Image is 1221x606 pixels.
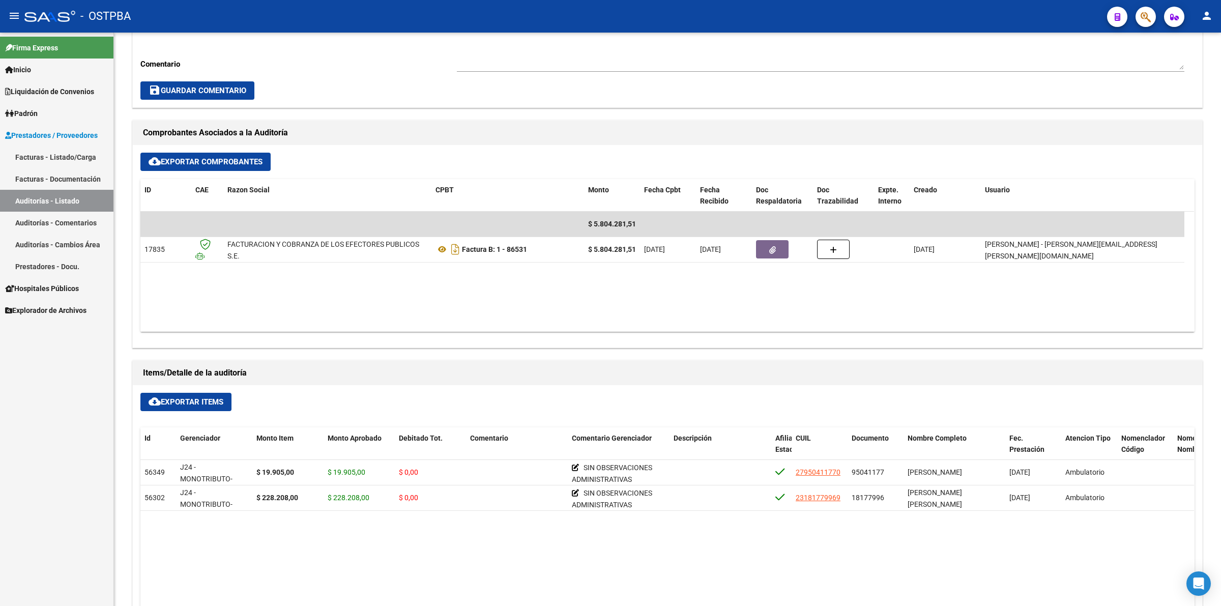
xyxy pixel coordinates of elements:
mat-icon: menu [8,10,20,22]
span: Fecha Cpbt [644,186,681,194]
span: [PERSON_NAME] - [PERSON_NAME][EMAIL_ADDRESS][PERSON_NAME][DOMAIN_NAME] [985,240,1157,260]
span: Atencion Tipo [1065,434,1111,442]
button: Guardar Comentario [140,81,254,100]
span: Afiliado Estado [775,434,801,454]
span: 17835 [144,245,165,253]
span: ID [144,186,151,194]
span: Monto [588,186,609,194]
div: Open Intercom Messenger [1186,571,1211,596]
span: 95041177 [852,468,884,476]
datatable-header-cell: Descripción [670,427,771,472]
span: Hospitales Públicos [5,283,79,294]
span: Comentario [470,434,508,442]
span: Prestadores / Proveedores [5,130,98,141]
datatable-header-cell: Nombre Completo [904,427,1005,472]
datatable-header-cell: Monto Item [252,427,324,472]
span: CAE [195,186,209,194]
span: Nomenclador Código [1121,434,1165,454]
span: Usuario [985,186,1010,194]
strong: $ 19.905,00 [256,468,294,476]
h1: Comprobantes Asociados a la Auditoría [143,125,1192,141]
span: $ 19.905,00 [328,468,365,476]
span: Razon Social [227,186,270,194]
datatable-header-cell: Documento [848,427,904,472]
strong: Factura B: 1 - 86531 [462,245,527,253]
span: Inicio [5,64,31,75]
span: Expte. Interno [878,186,902,206]
span: CUIL [796,434,811,442]
span: Nomenclador Nombre [1177,434,1221,454]
span: 56302 [144,494,165,502]
datatable-header-cell: Gerenciador [176,427,252,472]
span: J24 - MONOTRIBUTO-IGUALDAD SALUD-PRENSA [180,463,240,506]
span: SIN OBSERVACIONES ADMINISTRATIVAS [572,464,652,483]
span: 23181779969 [796,494,840,502]
span: Firma Express [5,42,58,53]
span: [DATE] [700,245,721,253]
strong: $ 5.804.281,51 [588,245,636,253]
span: Ambulatorio [1065,494,1104,502]
i: Descargar documento [449,241,462,257]
datatable-header-cell: Debitado Tot. [395,427,466,472]
span: Doc Trazabilidad [817,186,858,206]
datatable-header-cell: Afiliado Estado [771,427,792,472]
span: [DATE] [1009,494,1030,502]
datatable-header-cell: Comentario [466,427,568,472]
span: SIN OBSERVACIONES ADMINISTRATIVAS [572,489,652,509]
h1: Items/Detalle de la auditoría [143,365,1192,381]
datatable-header-cell: Comentario Gerenciador [568,427,670,472]
datatable-header-cell: Expte. Interno [874,179,910,213]
datatable-header-cell: Razon Social [223,179,431,213]
span: Guardar Comentario [149,86,246,95]
span: Exportar Items [149,397,223,407]
datatable-header-cell: CPBT [431,179,584,213]
span: $ 5.804.281,51 [588,220,636,228]
mat-icon: cloud_download [149,395,161,408]
p: Comentario [140,59,457,70]
span: Fec. Prestación [1009,434,1044,454]
span: Comentario Gerenciador [572,434,652,442]
span: [DATE] [1009,468,1030,476]
span: Id [144,434,151,442]
datatable-header-cell: Monto Aprobado [324,427,395,472]
span: Doc Respaldatoria [756,186,802,206]
datatable-header-cell: Creado [910,179,981,213]
mat-icon: person [1201,10,1213,22]
span: Monto Item [256,434,294,442]
span: - OSTPBA [80,5,131,27]
datatable-header-cell: CUIL [792,427,848,472]
datatable-header-cell: CAE [191,179,223,213]
span: J24 - MONOTRIBUTO-IGUALDAD SALUD-PRENSA [180,488,240,531]
datatable-header-cell: Fecha Recibido [696,179,752,213]
span: Monto Aprobado [328,434,382,442]
span: $ 228.208,00 [328,494,369,502]
span: Gerenciador [180,434,220,442]
mat-icon: save [149,84,161,96]
span: 27950411770 [796,468,840,476]
span: Explorador de Archivos [5,305,86,316]
mat-icon: cloud_download [149,155,161,167]
datatable-header-cell: Doc Trazabilidad [813,179,874,213]
datatable-header-cell: Atencion Tipo [1061,427,1117,472]
strong: $ 228.208,00 [256,494,298,502]
span: [DATE] [914,245,935,253]
datatable-header-cell: Id [140,427,176,472]
span: [PERSON_NAME] [PERSON_NAME] [908,488,962,508]
span: Liquidación de Convenios [5,86,94,97]
span: 56349 [144,468,165,476]
span: Nombre Completo [908,434,967,442]
span: [PERSON_NAME] [908,468,962,476]
span: [DATE] [644,245,665,253]
datatable-header-cell: Doc Respaldatoria [752,179,813,213]
div: FACTURACION Y COBRANZA DE LOS EFECTORES PUBLICOS S.E. [227,239,427,262]
span: $ 0,00 [399,494,418,502]
datatable-header-cell: Monto [584,179,640,213]
span: Creado [914,186,937,194]
span: Descripción [674,434,712,442]
datatable-header-cell: Nomenclador Código [1117,427,1173,472]
span: Exportar Comprobantes [149,157,263,166]
span: 18177996 [852,494,884,502]
span: CPBT [435,186,454,194]
span: Debitado Tot. [399,434,443,442]
datatable-header-cell: Fec. Prestación [1005,427,1061,472]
